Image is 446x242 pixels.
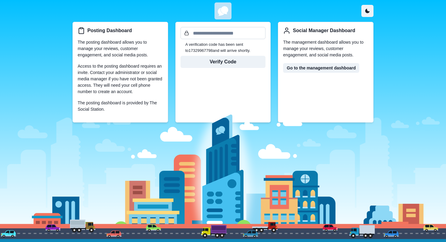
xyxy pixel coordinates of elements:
p: The posting dashboard allows you to manage your reviews, customer engagement, and social media po... [78,39,163,58]
button: Verify Code [181,56,266,68]
h5: Social Manager Dashboard [293,28,355,33]
a: Go to the management dashboard [283,63,359,73]
h5: Posting Dashboard [87,28,132,33]
p: Access to the posting dashboard requires an invite. Contact your administrator or social media ma... [78,63,163,95]
img: u8dYElcwoIgCIIgCIIgCIIgCIIgCIIgCIIgCIIgCIIgCIIgCIIgCIIgCIIgCIIgCIKgBfgfhTKg+uHK8RYAAAAASUVORK5CYII= [216,4,230,18]
p: A verification code has been sent to 17329967798 and will arrive shortly. [181,42,266,53]
p: The management dashboard allows you to manage your reviews, customer engagement, and social media... [283,39,368,58]
button: Toggle Mode [361,5,373,17]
